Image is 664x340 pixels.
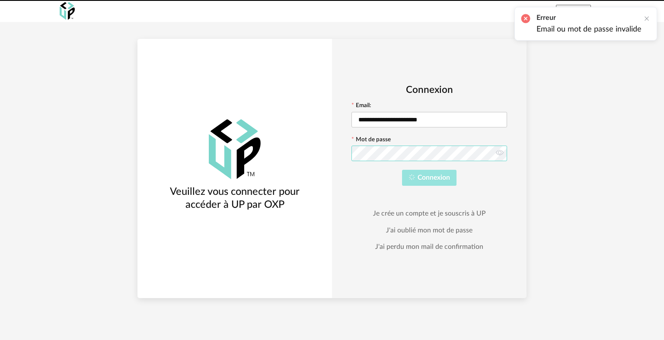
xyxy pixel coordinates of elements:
a: J'ai perdu mon mail de confirmation [375,242,483,251]
img: OXP [209,119,261,179]
button: Souscrire [556,5,591,17]
h2: Connexion [351,84,507,96]
img: fr [595,6,604,16]
a: J'ai oublié mon mot de passe [386,226,472,235]
a: Je crée un compte et je souscris à UP [373,209,485,218]
img: OXP [60,2,75,20]
label: Email: [351,103,371,111]
h2: Erreur [536,13,642,22]
label: Mot de passe [351,137,391,145]
li: Email ou mot de passe invalide [536,25,642,34]
h3: Veuillez vous connecter pour accéder à UP par OXP [153,185,316,212]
